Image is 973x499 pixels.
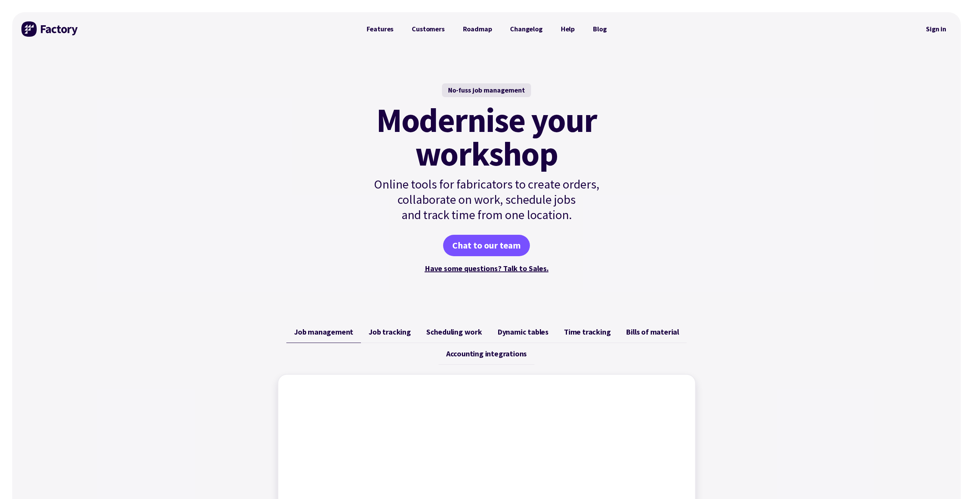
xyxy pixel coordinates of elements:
a: Customers [403,21,453,37]
a: Blog [584,21,616,37]
a: Chat to our team [443,235,530,256]
span: Scheduling work [426,327,482,336]
span: Job management [294,327,353,336]
a: Changelog [501,21,551,37]
span: Bills of material [626,327,679,336]
img: Factory [21,21,79,37]
div: No-fuss job management [442,83,531,97]
a: Roadmap [454,21,501,37]
a: Features [357,21,403,37]
span: Dynamic tables [497,327,549,336]
span: Accounting integrations [446,349,527,358]
p: Online tools for fabricators to create orders, collaborate on work, schedule jobs and track time ... [357,177,616,223]
a: Sign in [921,20,952,38]
a: Help [552,21,584,37]
a: Have some questions? Talk to Sales. [425,263,549,273]
span: Time tracking [564,327,611,336]
nav: Secondary Navigation [921,20,952,38]
span: Job tracking [369,327,411,336]
mark: Modernise your workshop [376,103,597,171]
nav: Primary Navigation [357,21,616,37]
